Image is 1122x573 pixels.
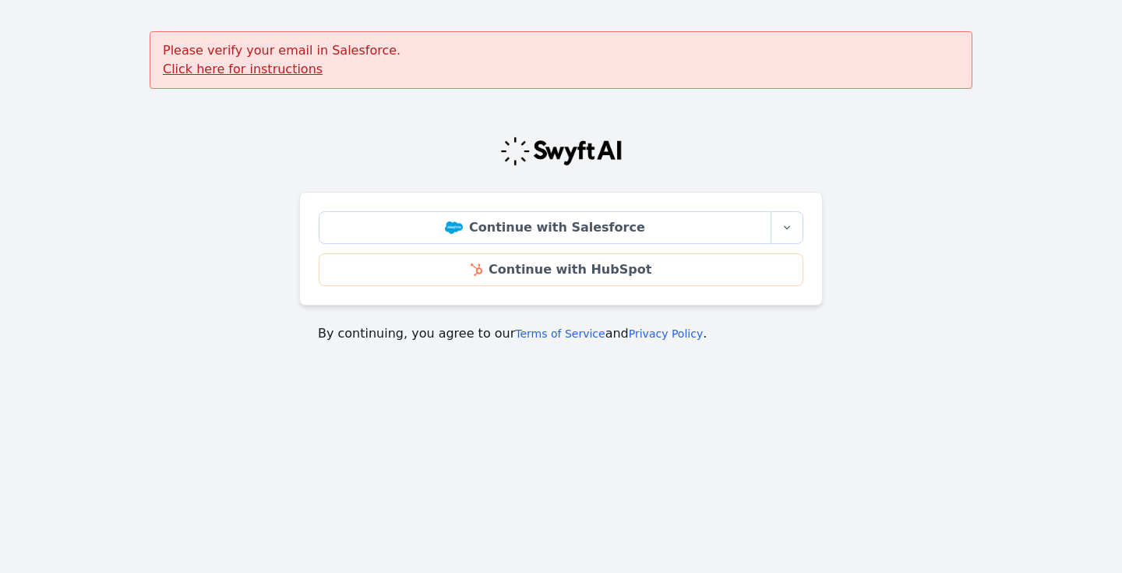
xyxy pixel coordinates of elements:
div: Please verify your email in Salesforce. [150,31,972,89]
img: HubSpot [471,264,482,276]
img: Salesforce [445,221,463,234]
a: Continue with Salesforce [319,211,771,244]
a: Privacy Policy [629,327,703,340]
a: Terms of Service [515,327,605,340]
a: Continue with HubSpot [319,253,803,286]
img: Swyft Logo [499,136,623,167]
p: By continuing, you agree to our and . [318,324,804,343]
a: Click here for instructions [163,62,323,76]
